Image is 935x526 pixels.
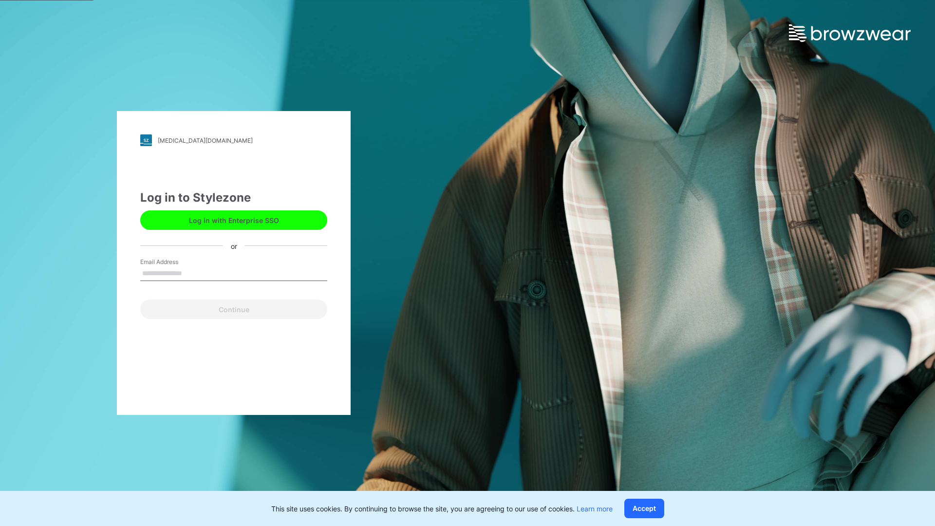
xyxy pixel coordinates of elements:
[271,504,613,514] p: This site uses cookies. By continuing to browse the site, you are agreeing to our use of cookies.
[624,499,664,518] button: Accept
[140,258,208,266] label: Email Address
[789,24,911,42] img: browzwear-logo.e42bd6dac1945053ebaf764b6aa21510.svg
[223,241,245,251] div: or
[140,210,327,230] button: Log in with Enterprise SSO
[140,189,327,207] div: Log in to Stylezone
[158,137,253,144] div: [MEDICAL_DATA][DOMAIN_NAME]
[140,134,327,146] a: [MEDICAL_DATA][DOMAIN_NAME]
[577,505,613,513] a: Learn more
[140,134,152,146] img: stylezone-logo.562084cfcfab977791bfbf7441f1a819.svg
